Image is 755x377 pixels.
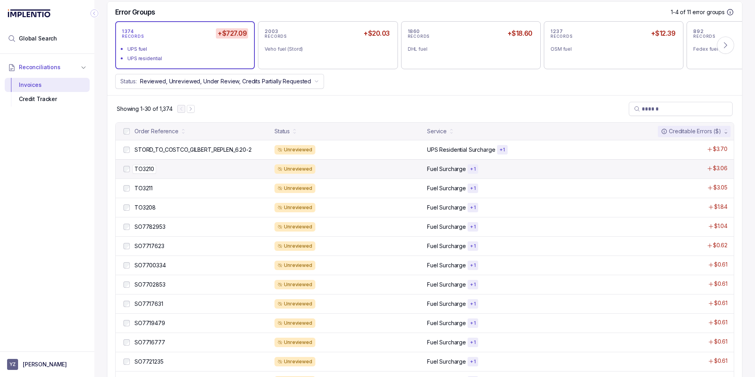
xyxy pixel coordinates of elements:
[499,147,505,153] p: + 1
[123,204,130,211] input: checkbox-checkbox
[90,9,99,18] div: Collapse Icon
[134,242,164,250] p: SO7717623
[123,224,130,230] input: checkbox-checkbox
[274,145,315,154] div: Unreviewed
[274,241,315,251] div: Unreviewed
[134,204,156,211] p: TO3208
[714,261,727,268] p: $0.61
[123,147,130,153] input: checkbox-checkbox
[216,28,248,39] h5: +$727.09
[274,338,315,347] div: Unreviewed
[134,281,166,289] p: SO7702853
[123,185,130,191] input: checkbox-checkbox
[134,223,166,231] p: SO7782953
[123,262,130,268] input: checkbox-checkbox
[713,145,727,153] p: $3.70
[123,359,130,365] input: checkbox-checkbox
[693,28,703,35] p: 892
[274,261,315,270] div: Unreviewed
[115,74,324,89] button: Status:Reviewed, Unreviewed, Under Review, Credits Partially Requested
[427,204,466,211] p: Fuel Surcharge
[427,281,466,289] p: Fuel Surcharge
[117,105,173,113] div: Remaining page entries
[427,146,495,154] p: UPS Residential Surcharge
[134,338,165,346] p: SO7716777
[134,319,165,327] p: SO7719479
[362,28,391,39] h5: +$20.03
[11,78,83,92] div: Invoices
[274,280,315,289] div: Unreviewed
[134,184,153,192] p: TO3211
[551,34,573,39] p: RECORDS
[274,318,315,328] div: Unreviewed
[127,55,247,63] div: UPS residential
[134,127,179,135] div: Order Reference
[427,184,466,192] p: Fuel Surcharge
[470,204,476,211] p: + 1
[134,261,166,269] p: SO7700334
[5,76,90,108] div: Reconciliations
[187,105,195,113] button: Next Page
[23,360,67,368] p: [PERSON_NAME]
[265,34,287,39] p: RECORDS
[5,59,90,76] button: Reconciliations
[19,63,61,71] span: Reconciliations
[274,222,315,232] div: Unreviewed
[470,185,476,191] p: + 1
[470,262,476,268] p: + 1
[661,127,721,135] div: Creditable Errors ($)
[692,8,725,16] p: error groups
[649,28,677,39] h5: +$12.39
[7,359,18,370] span: User initials
[714,338,727,346] p: $0.61
[671,8,692,16] p: 1-4 of 11
[274,164,315,174] div: Unreviewed
[11,92,83,106] div: Credit Tracker
[123,339,130,346] input: checkbox-checkbox
[714,357,727,365] p: $0.61
[123,281,130,288] input: checkbox-checkbox
[693,34,715,39] p: RECORDS
[274,184,315,193] div: Unreviewed
[134,146,252,154] p: STORD_TO_COSTCO_GILBERT_REPLEN_6.20-2
[408,45,528,53] div: DHL fuel
[127,45,247,53] div: UPS fuel
[120,77,137,85] p: Status:
[714,299,727,307] p: $0.61
[470,301,476,307] p: + 1
[714,280,727,288] p: $0.61
[117,105,173,113] p: Showing 1-30 of 1,374
[427,300,466,308] p: Fuel Surcharge
[408,34,430,39] p: RECORDS
[427,242,466,250] p: Fuel Surcharge
[123,320,130,326] input: checkbox-checkbox
[123,128,130,134] input: checkbox-checkbox
[133,165,156,173] p: TO3210
[470,359,476,365] p: + 1
[427,338,466,346] p: Fuel Surcharge
[470,339,476,346] p: + 1
[274,357,315,366] div: Unreviewed
[713,164,727,172] p: $3.06
[265,45,385,53] div: Veho fuel (Stord)
[123,243,130,249] input: checkbox-checkbox
[427,165,466,173] p: Fuel Surcharge
[134,300,163,308] p: SO7717631
[7,359,87,370] button: User initials[PERSON_NAME]
[140,77,311,85] p: Reviewed, Unreviewed, Under Review, Credits Partially Requested
[19,35,57,42] span: Global Search
[122,28,134,35] p: 1374
[714,318,727,326] p: $0.61
[427,358,466,366] p: Fuel Surcharge
[123,166,130,172] input: checkbox-checkbox
[123,301,130,307] input: checkbox-checkbox
[714,222,727,230] p: $1.04
[274,127,290,135] div: Status
[470,281,476,288] p: + 1
[408,28,420,35] p: 1860
[274,299,315,309] div: Unreviewed
[427,223,466,231] p: Fuel Surcharge
[122,34,144,39] p: RECORDS
[713,241,727,249] p: $0.62
[506,28,534,39] h5: +$18.60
